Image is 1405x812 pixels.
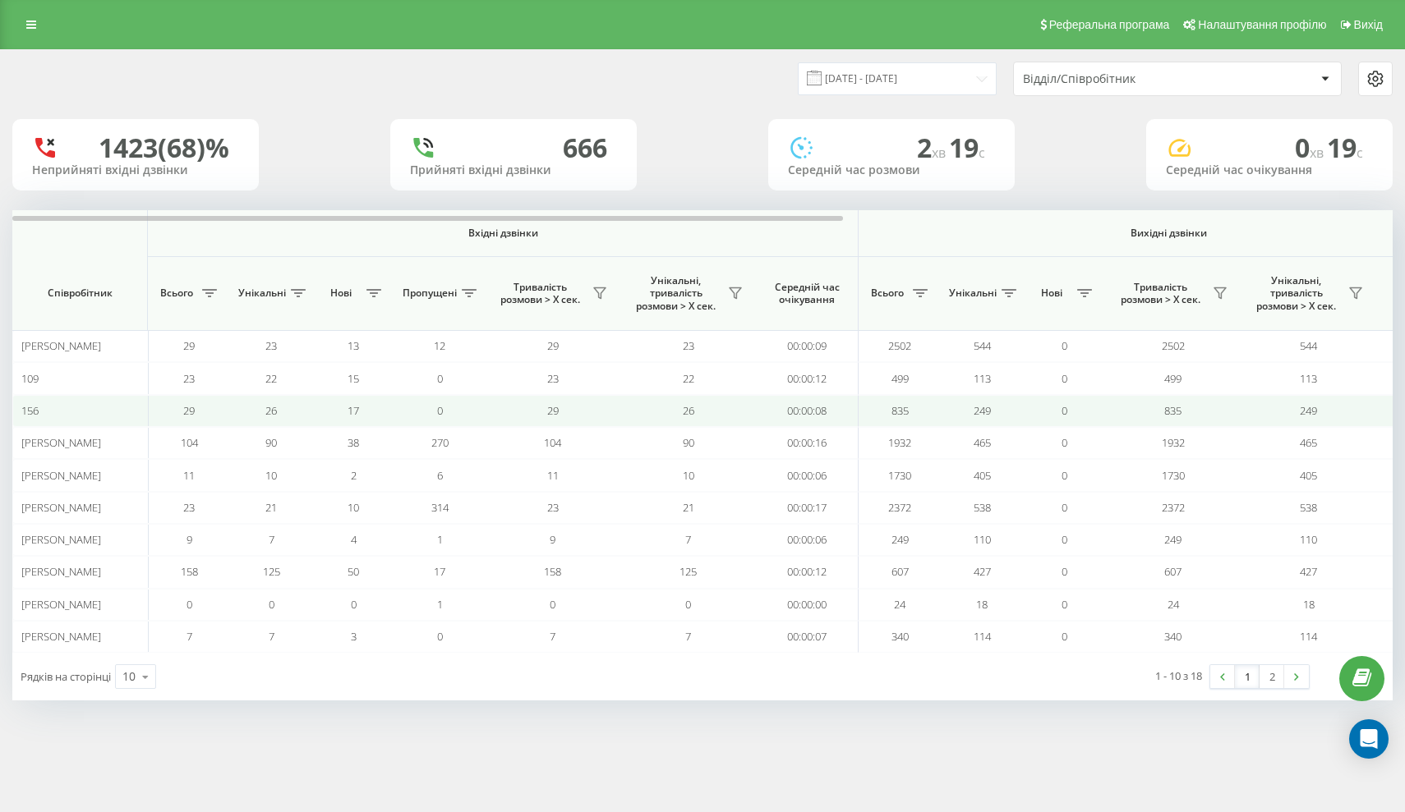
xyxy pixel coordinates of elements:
[21,435,101,450] span: [PERSON_NAME]
[974,629,991,644] span: 114
[683,435,694,450] span: 90
[547,468,559,483] span: 11
[756,621,859,653] td: 00:00:07
[547,371,559,386] span: 23
[21,403,39,418] span: 156
[269,597,274,612] span: 0
[683,500,694,515] span: 21
[263,564,280,579] span: 125
[1327,130,1363,165] span: 19
[351,468,357,483] span: 2
[437,403,443,418] span: 0
[1164,371,1182,386] span: 499
[181,435,198,450] span: 104
[1062,564,1067,579] span: 0
[1164,532,1182,547] span: 249
[265,371,277,386] span: 22
[99,132,229,163] div: 1423 (68)%
[867,287,908,300] span: Всього
[265,403,277,418] span: 26
[183,403,195,418] span: 29
[1062,338,1067,353] span: 0
[974,371,991,386] span: 113
[320,287,362,300] span: Нові
[683,371,694,386] span: 22
[891,371,909,386] span: 499
[1164,629,1182,644] span: 340
[979,144,985,162] span: c
[679,564,697,579] span: 125
[265,500,277,515] span: 21
[1164,564,1182,579] span: 607
[1162,468,1185,483] span: 1730
[1113,281,1208,306] span: Тривалість розмови > Х сек.
[351,597,357,612] span: 0
[888,500,911,515] span: 2372
[1166,163,1373,177] div: Середній час очікування
[183,338,195,353] span: 29
[1062,532,1067,547] span: 0
[544,564,561,579] span: 158
[788,163,995,177] div: Середній час розмови
[888,338,911,353] span: 2502
[917,130,949,165] span: 2
[1349,719,1389,759] div: Open Intercom Messenger
[1062,597,1067,612] span: 0
[1062,500,1067,515] span: 0
[685,629,691,644] span: 7
[351,532,357,547] span: 4
[550,532,555,547] span: 9
[1062,629,1067,644] span: 0
[685,532,691,547] span: 7
[1260,665,1284,688] a: 2
[563,132,607,163] div: 666
[1168,597,1179,612] span: 24
[348,500,359,515] span: 10
[21,371,39,386] span: 109
[21,564,101,579] span: [PERSON_NAME]
[1300,500,1317,515] span: 538
[348,435,359,450] span: 38
[437,468,443,483] span: 6
[187,629,192,644] span: 7
[976,597,988,612] span: 18
[265,435,277,450] span: 90
[1031,287,1072,300] span: Нові
[768,281,845,306] span: Середній час очікування
[1198,18,1326,31] span: Налаштування профілю
[122,668,136,685] div: 10
[32,163,239,177] div: Неприйняті вхідні дзвінки
[348,564,359,579] span: 50
[1300,564,1317,579] span: 427
[974,532,991,547] span: 110
[187,532,192,547] span: 9
[974,468,991,483] span: 405
[269,629,274,644] span: 7
[21,597,101,612] span: [PERSON_NAME]
[437,629,443,644] span: 0
[1235,665,1260,688] a: 1
[21,532,101,547] span: [PERSON_NAME]
[431,435,449,450] span: 270
[1062,371,1067,386] span: 0
[1155,667,1202,684] div: 1 - 10 з 18
[1300,629,1317,644] span: 114
[1162,338,1185,353] span: 2502
[1300,338,1317,353] span: 544
[265,338,277,353] span: 23
[683,338,694,353] span: 23
[1049,18,1170,31] span: Реферальна програма
[550,597,555,612] span: 0
[1310,144,1327,162] span: хв
[183,500,195,515] span: 23
[437,532,443,547] span: 1
[544,435,561,450] span: 104
[1354,18,1383,31] span: Вихід
[21,669,111,684] span: Рядків на сторінці
[756,524,859,556] td: 00:00:06
[1295,130,1327,165] span: 0
[26,287,133,300] span: Співробітник
[348,338,359,353] span: 13
[21,629,101,644] span: [PERSON_NAME]
[348,403,359,418] span: 17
